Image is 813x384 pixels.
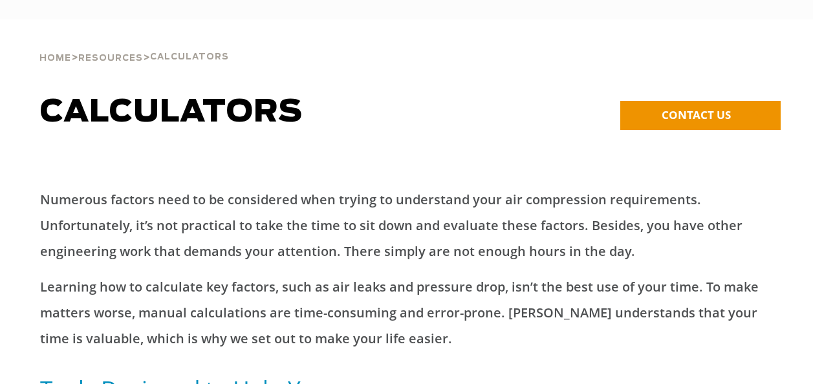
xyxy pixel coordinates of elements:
span: Resources [78,54,143,63]
span: CONTACT US [662,107,731,122]
a: Home [39,52,71,63]
p: Learning how to calculate key factors, such as air leaks and pressure drop, isn’t the best use of... [40,274,772,352]
span: Calculators [150,53,229,61]
p: Numerous factors need to be considered when trying to understand your air compression requirement... [40,187,772,264]
div: > > [39,19,229,69]
span: Calculators [40,97,303,128]
span: Home [39,54,71,63]
a: CONTACT US [620,101,781,130]
a: Resources [78,52,143,63]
